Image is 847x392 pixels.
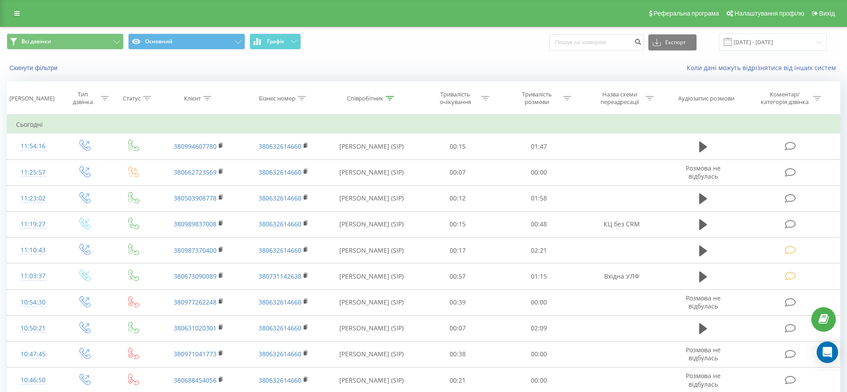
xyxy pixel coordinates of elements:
td: 01:58 [498,185,580,211]
input: Пошук за номером [549,34,644,50]
td: 00:39 [417,289,498,315]
div: 10:50:21 [16,320,50,337]
a: 380503908778 [174,194,217,202]
span: Розмова не відбулась [686,164,721,180]
div: 11:23:02 [16,190,50,207]
td: 00:15 [417,211,498,237]
div: Співробітник [347,95,384,102]
button: Графік [250,33,301,50]
td: [PERSON_NAME] (SIP) [326,185,417,211]
div: 10:54:30 [16,294,50,311]
div: Тип дзвінка [67,91,99,106]
div: 11:10:43 [16,242,50,259]
a: 380662723569 [174,168,217,176]
td: Сьогодні [7,116,840,133]
a: 380632614660 [259,220,301,228]
a: 380632614660 [259,194,301,202]
span: Налаштування профілю [734,10,804,17]
div: Аудіозапис розмови [678,95,734,102]
button: Експорт [648,34,697,50]
span: Реферальна програма [654,10,719,17]
td: [PERSON_NAME] (SIP) [326,289,417,315]
a: 380971041773 [174,350,217,358]
td: 00:07 [417,315,498,341]
td: [PERSON_NAME] (SIP) [326,341,417,367]
button: Всі дзвінки [7,33,124,50]
div: Бізнес номер [259,95,296,102]
td: Вхідна УЛФ [580,263,664,289]
td: [PERSON_NAME] (SIP) [326,238,417,263]
a: 380632614660 [259,246,301,254]
td: 00:17 [417,238,498,263]
td: 01:47 [498,133,580,159]
td: 00:38 [417,341,498,367]
td: [PERSON_NAME] (SIP) [326,159,417,185]
a: 380632614660 [259,324,301,332]
td: 00:07 [417,159,498,185]
a: 380688454056 [174,376,217,384]
td: [PERSON_NAME] (SIP) [326,133,417,159]
td: 00:00 [498,341,580,367]
a: 380632614660 [259,350,301,358]
div: 11:19:27 [16,216,50,233]
td: 00:48 [498,211,580,237]
div: Статус [123,95,141,102]
a: 380994607780 [174,142,217,150]
span: Розмова не відбулась [686,294,721,310]
a: 380632614660 [259,376,301,384]
span: Розмова не відбулась [686,346,721,362]
div: Тривалість очікування [431,91,479,106]
div: Назва схеми переадресації [596,91,643,106]
span: Графік [267,38,284,45]
a: 380631020301 [174,324,217,332]
div: 11:03:37 [16,267,50,285]
div: Тривалість розмови [513,91,561,106]
div: 11:54:16 [16,138,50,155]
div: 10:46:50 [16,371,50,389]
td: 01:15 [498,263,580,289]
div: 10:47:45 [16,346,50,363]
td: 00:15 [417,133,498,159]
a: Коли дані можуть відрізнятися вiд інших систем [687,63,840,72]
td: 02:09 [498,315,580,341]
button: Скинути фільтри [7,64,62,72]
a: 380731142638 [259,272,301,280]
td: [PERSON_NAME] (SIP) [326,211,417,237]
div: Коментар/категорія дзвінка [759,91,811,106]
div: Open Intercom Messenger [817,342,838,363]
td: 00:12 [417,185,498,211]
td: [PERSON_NAME] (SIP) [326,315,417,341]
a: 380987370400 [174,246,217,254]
button: Основний [128,33,245,50]
td: КЦ без CRM [580,211,664,237]
div: Клієнт [184,95,201,102]
span: Всі дзвінки [21,38,51,45]
a: 380632614660 [259,298,301,306]
td: 00:00 [498,289,580,315]
a: 380977262248 [174,298,217,306]
div: [PERSON_NAME] [9,95,54,102]
a: 380632614660 [259,168,301,176]
a: 380673090089 [174,272,217,280]
td: 00:57 [417,263,498,289]
div: 11:25:57 [16,164,50,181]
a: 380632614660 [259,142,301,150]
td: 00:00 [498,159,580,185]
span: Розмова не відбулась [686,371,721,388]
a: 380989837008 [174,220,217,228]
td: 02:21 [498,238,580,263]
span: Вихід [819,10,835,17]
td: [PERSON_NAME] (SIP) [326,263,417,289]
